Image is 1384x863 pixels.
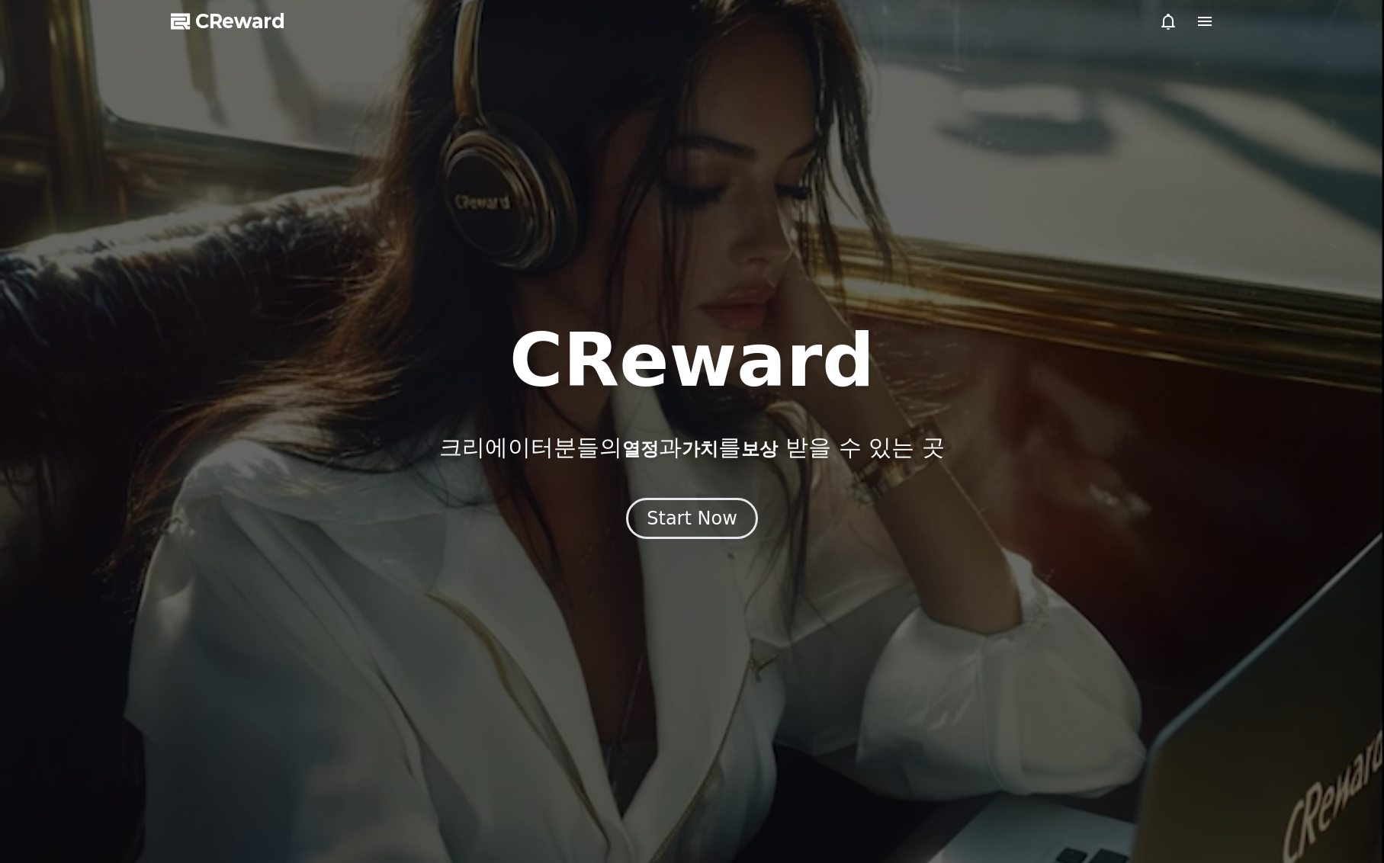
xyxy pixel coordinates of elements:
[626,498,758,539] button: Start Now
[622,438,659,460] span: 열정
[171,9,285,34] a: CReward
[195,9,285,34] span: CReward
[626,513,758,528] a: Start Now
[647,506,737,531] div: Start Now
[439,434,944,461] p: 크리에이터분들의 과 를 받을 수 있는 곳
[741,438,778,460] span: 보상
[509,324,875,397] h1: CReward
[682,438,718,460] span: 가치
